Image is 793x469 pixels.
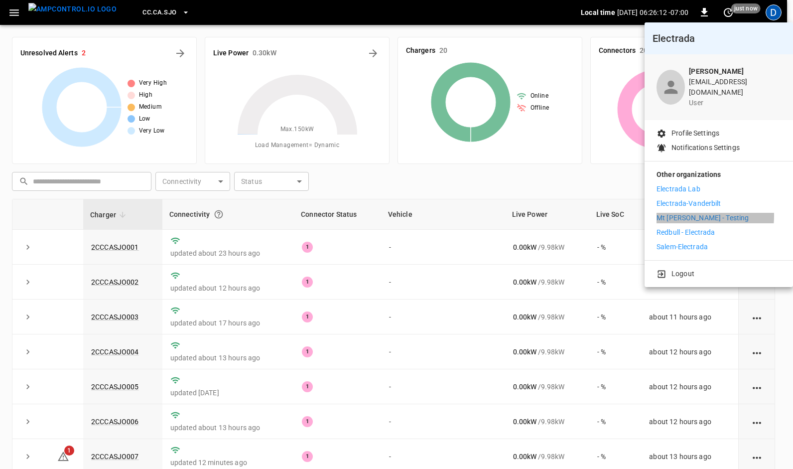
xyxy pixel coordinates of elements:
h6: Electrada [653,30,785,46]
p: Salem-Electrada [657,242,708,252]
p: Electrada Lab [657,184,700,194]
p: user [689,98,781,108]
p: Mt [PERSON_NAME] - Testing [657,213,749,223]
div: profile-icon [657,70,685,105]
b: [PERSON_NAME] [689,67,744,75]
p: Logout [671,269,694,279]
p: Other organizations [657,169,781,184]
p: Electrada-Vanderbilt [657,198,721,209]
p: Redbull - Electrada [657,227,715,238]
p: Profile Settings [671,128,719,139]
p: [EMAIL_ADDRESS][DOMAIN_NAME] [689,77,781,98]
p: Notifications Settings [671,143,740,153]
